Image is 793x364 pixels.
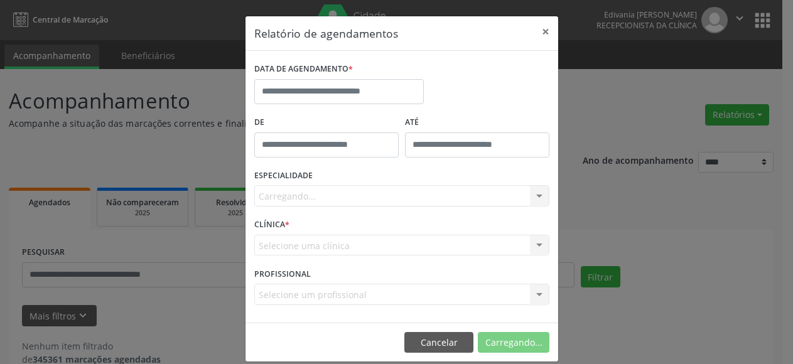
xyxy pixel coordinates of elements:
label: ATÉ [405,113,549,132]
h5: Relatório de agendamentos [254,25,398,41]
button: Carregando... [478,332,549,353]
button: Cancelar [404,332,473,353]
label: ESPECIALIDADE [254,166,313,186]
label: De [254,113,399,132]
label: PROFISSIONAL [254,264,311,284]
label: CLÍNICA [254,215,289,235]
button: Close [533,16,558,47]
label: DATA DE AGENDAMENTO [254,60,353,79]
